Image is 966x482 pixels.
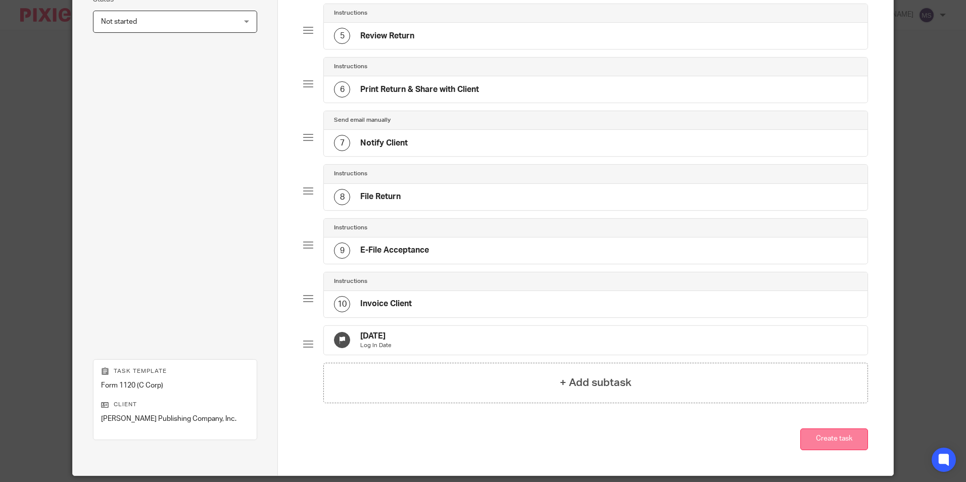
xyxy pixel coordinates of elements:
p: Task template [101,367,249,375]
h4: Instructions [334,9,367,17]
button: Create task [800,428,868,450]
h4: File Return [360,191,401,202]
h4: Instructions [334,277,367,285]
div: 9 [334,243,350,259]
div: 5 [334,28,350,44]
span: Not started [101,18,137,25]
p: Form 1120 (C Corp) [101,380,249,391]
div: 10 [334,296,350,312]
div: 7 [334,135,350,151]
h4: Instructions [334,224,367,232]
p: Log In Date [360,342,392,350]
div: 6 [334,81,350,98]
h4: Send email manually [334,116,391,124]
h4: Instructions [334,63,367,71]
h4: Notify Client [360,138,408,149]
p: Client [101,401,249,409]
h4: + Add subtask [560,375,632,391]
div: 8 [334,189,350,205]
h4: Print Return & Share with Client [360,84,479,95]
h4: Invoice Client [360,299,412,309]
p: [PERSON_NAME] Publishing Company, Inc. [101,414,249,424]
h4: [DATE] [360,331,392,342]
h4: Instructions [334,170,367,178]
h4: Review Return [360,31,414,41]
h4: E-File Acceptance [360,245,429,256]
